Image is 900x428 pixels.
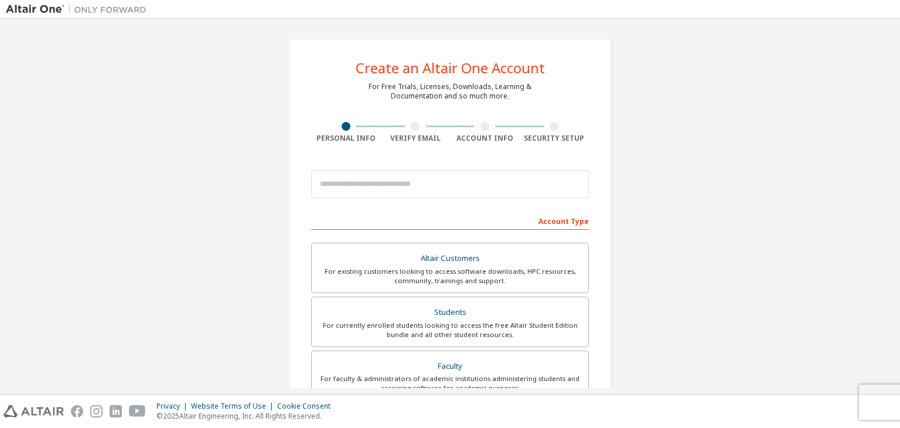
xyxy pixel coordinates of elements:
[110,405,122,417] img: linkedin.svg
[356,61,545,75] div: Create an Altair One Account
[520,134,589,143] div: Security Setup
[319,374,581,393] div: For faculty & administrators of academic institutions administering students and accessing softwa...
[277,402,337,411] div: Cookie Consent
[319,358,581,375] div: Faculty
[319,321,581,339] div: For currently enrolled students looking to access the free Altair Student Edition bundle and all ...
[369,82,531,101] div: For Free Trials, Licenses, Downloads, Learning & Documentation and so much more.
[191,402,277,411] div: Website Terms of Use
[129,405,146,417] img: youtube.svg
[4,405,64,417] img: altair_logo.svg
[319,267,581,286] div: For existing customers looking to access software downloads, HPC resources, community, trainings ...
[311,211,589,230] div: Account Type
[71,405,83,417] img: facebook.svg
[450,134,520,143] div: Account Info
[319,250,581,267] div: Altair Customers
[319,304,581,321] div: Students
[311,134,381,143] div: Personal Info
[6,4,152,15] img: Altair One
[156,411,337,421] p: © 2025 Altair Engineering, Inc. All Rights Reserved.
[381,134,451,143] div: Verify Email
[156,402,191,411] div: Privacy
[90,405,103,417] img: instagram.svg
